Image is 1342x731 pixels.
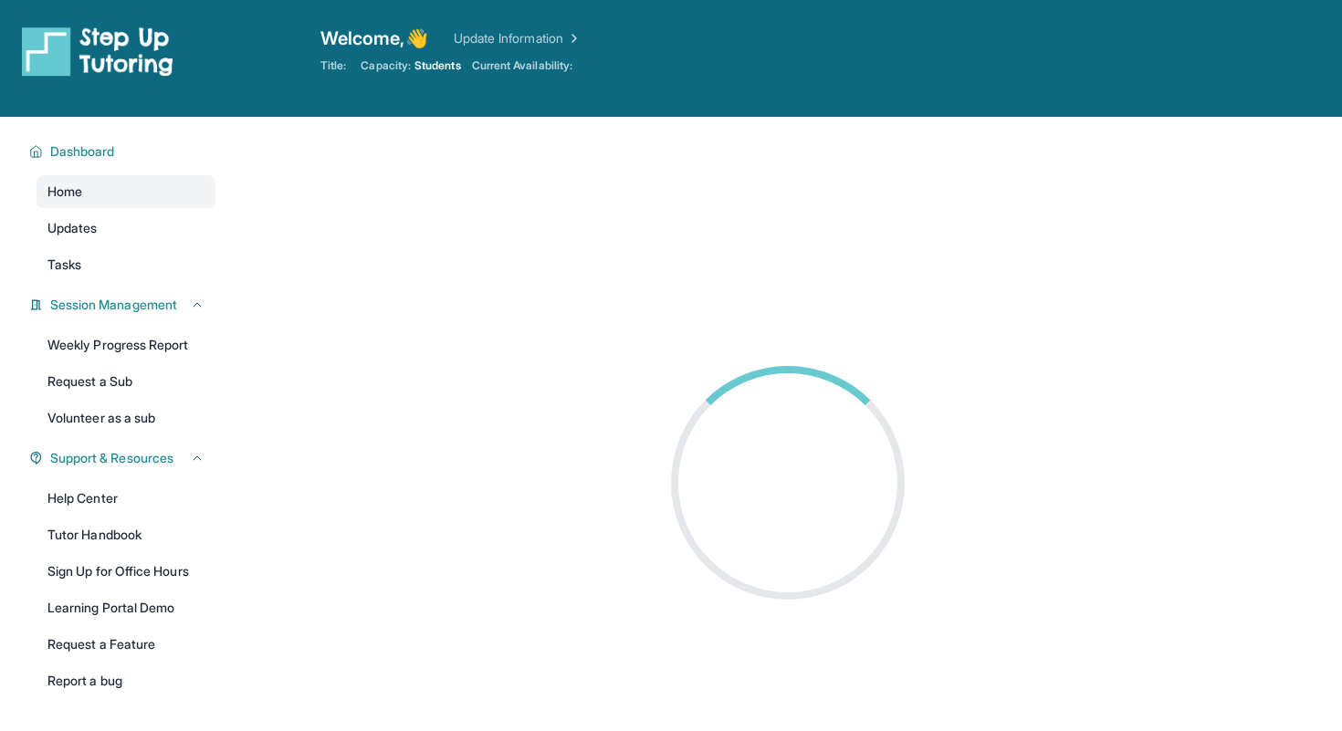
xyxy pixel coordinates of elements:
a: Help Center [37,482,215,515]
span: Title: [320,58,346,73]
span: Support & Resources [50,449,173,467]
button: Support & Resources [43,449,204,467]
span: Session Management [50,296,177,314]
a: Updates [37,212,215,245]
span: Welcome, 👋 [320,26,428,51]
a: Request a Feature [37,628,215,661]
a: Tutor Handbook [37,518,215,551]
button: Session Management [43,296,204,314]
img: logo [22,26,173,77]
a: Home [37,175,215,208]
a: Update Information [454,29,582,47]
a: Sign Up for Office Hours [37,555,215,588]
button: Dashboard [43,142,204,161]
a: Tasks [37,248,215,281]
span: Students [414,58,461,73]
a: Volunteer as a sub [37,402,215,434]
img: Chevron Right [563,29,582,47]
span: Capacity: [361,58,411,73]
a: Weekly Progress Report [37,329,215,361]
span: Tasks [47,256,81,274]
a: Request a Sub [37,365,215,398]
span: Dashboard [50,142,115,161]
a: Report a bug [37,664,215,697]
span: Current Availability: [472,58,572,73]
a: Learning Portal Demo [37,591,215,624]
span: Home [47,183,82,201]
span: Updates [47,219,98,237]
